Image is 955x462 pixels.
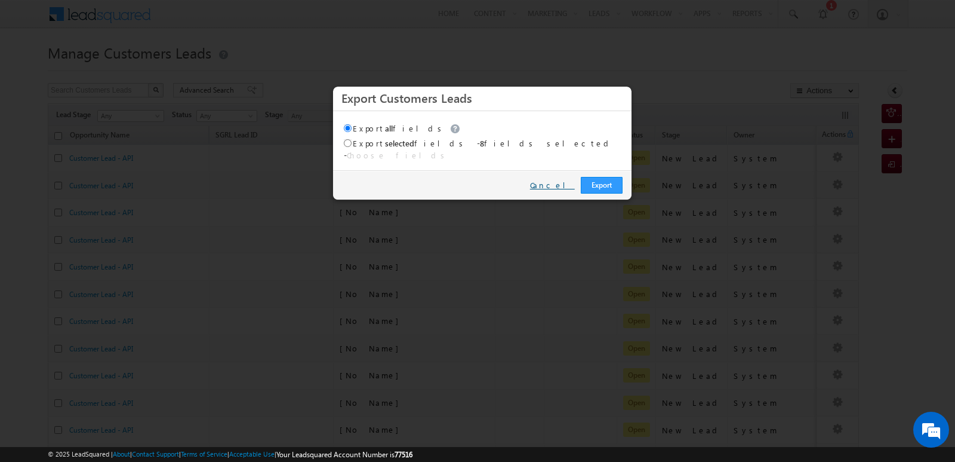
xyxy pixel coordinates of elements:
span: all [385,123,393,133]
input: Exportallfields [344,124,352,132]
label: Export fields [344,138,467,148]
a: Export [581,177,623,194]
span: - fields selected [477,138,613,148]
span: selected [385,138,414,148]
a: Cancel [530,180,575,191]
a: Contact Support [132,450,179,458]
label: Export fields [344,123,463,133]
span: 77516 [395,450,412,459]
a: Terms of Service [181,450,227,458]
input: Exportselectedfields [344,139,352,147]
a: Choose fields [347,150,449,160]
a: About [113,450,130,458]
span: Your Leadsquared Account Number is [276,450,412,459]
span: © 2025 LeadSquared | | | | | [48,449,412,460]
span: - [344,150,449,160]
a: Acceptable Use [229,450,275,458]
h3: Export Customers Leads [341,87,623,108]
span: 8 [480,138,484,148]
